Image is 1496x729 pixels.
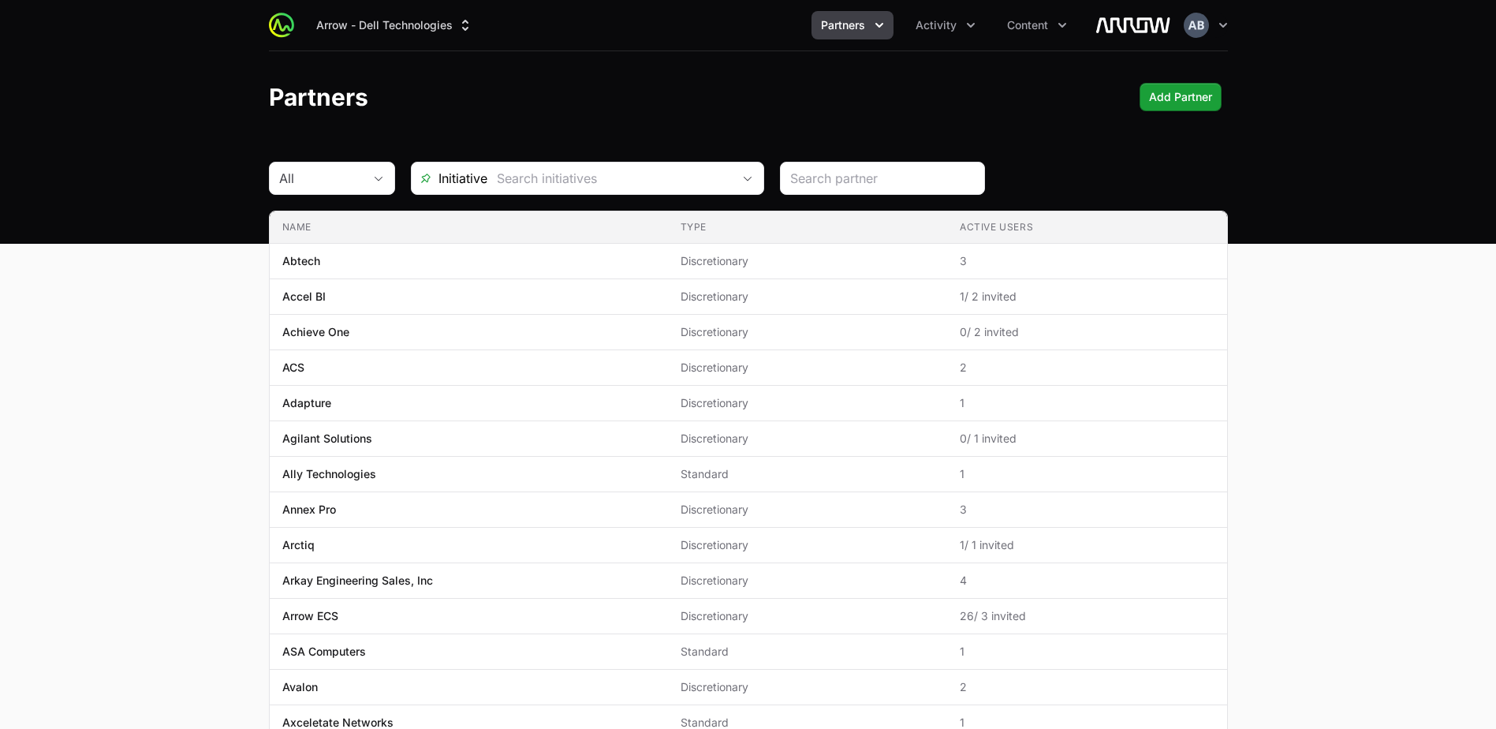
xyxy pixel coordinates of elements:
[821,17,865,33] span: Partners
[681,466,935,482] span: Standard
[906,11,985,39] div: Activity menu
[282,644,366,660] p: ASA Computers
[1095,9,1171,41] img: Arrow
[668,211,947,244] th: Type
[681,537,935,553] span: Discretionary
[811,11,893,39] button: Partners
[998,11,1076,39] button: Content
[282,679,318,695] p: Avalon
[906,11,985,39] button: Activity
[916,17,957,33] span: Activity
[960,395,1214,411] span: 1
[307,11,483,39] button: Arrow - Dell Technologies
[282,395,331,411] p: Adapture
[294,11,1076,39] div: Main navigation
[960,253,1214,269] span: 3
[282,502,336,518] p: Annex Pro
[960,679,1214,695] span: 2
[681,573,935,589] span: Discretionary
[282,253,320,269] p: Abtech
[960,502,1214,518] span: 3
[960,360,1214,376] span: 2
[282,324,349,340] p: Achieve One
[960,644,1214,660] span: 1
[960,573,1214,589] span: 4
[282,573,433,589] p: Arkay Engineering Sales, Inc
[998,11,1076,39] div: Content menu
[960,324,1214,340] span: 0 / 2 invited
[681,502,935,518] span: Discretionary
[1184,13,1209,38] img: Ashlee Bruno
[960,289,1214,305] span: 1 / 2 invited
[681,679,935,695] span: Discretionary
[681,431,935,447] span: Discretionary
[681,253,935,269] span: Discretionary
[487,163,732,194] input: Search initiatives
[279,169,363,188] div: All
[269,13,294,38] img: ActivitySource
[681,360,935,376] span: Discretionary
[960,431,1214,447] span: 0 / 1 invited
[282,608,338,624] p: Arrow ECS
[282,537,315,553] p: Arctiq
[947,211,1226,244] th: Active Users
[1140,83,1222,111] div: Primary actions
[681,644,935,660] span: Standard
[790,169,975,188] input: Search partner
[1149,88,1212,107] span: Add Partner
[681,289,935,305] span: Discretionary
[732,163,763,194] div: Open
[282,466,376,482] p: Ally Technologies
[960,537,1214,553] span: 1 / 1 invited
[681,324,935,340] span: Discretionary
[282,289,326,305] p: Accel BI
[269,83,368,111] h1: Partners
[270,163,394,194] button: All
[282,360,304,376] p: ACS
[960,608,1214,624] span: 26 / 3 invited
[270,211,668,244] th: Name
[1140,83,1222,111] button: Add Partner
[811,11,893,39] div: Partners menu
[681,395,935,411] span: Discretionary
[412,169,487,188] span: Initiative
[307,11,483,39] div: Supplier switch menu
[1007,17,1048,33] span: Content
[282,431,372,447] p: Agilant Solutions
[681,608,935,624] span: Discretionary
[960,466,1214,482] span: 1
